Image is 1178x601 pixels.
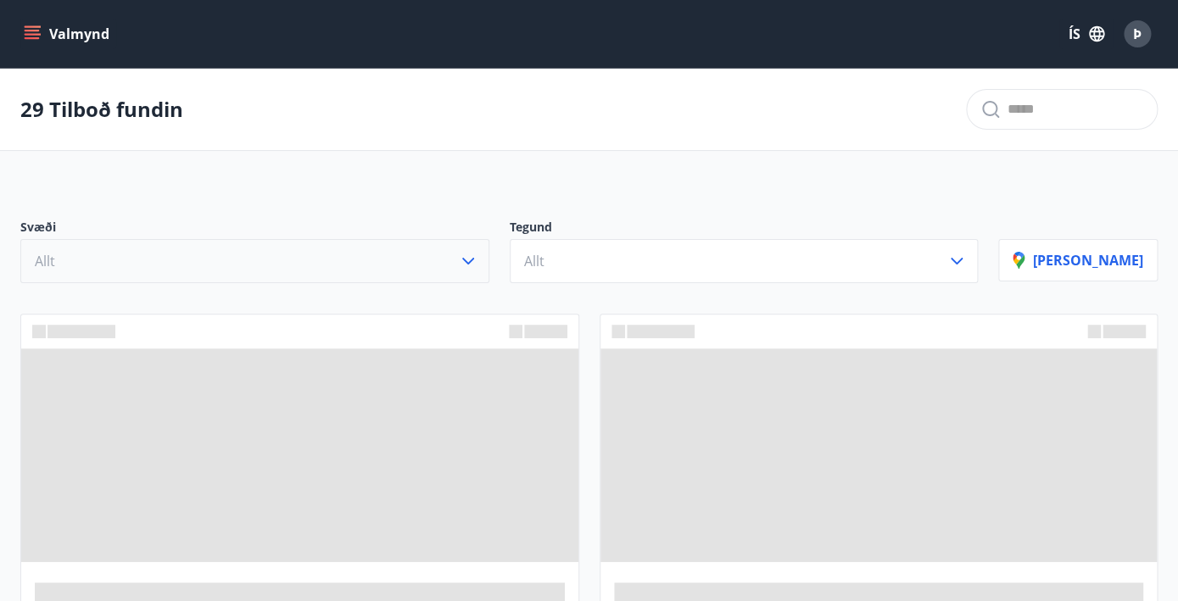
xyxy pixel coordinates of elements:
p: Tegund [510,219,979,239]
button: ÍS [1059,19,1114,49]
button: Allt [510,239,979,283]
p: 29 Tilboð fundin [20,95,183,124]
button: menu [20,19,116,49]
span: Allt [35,252,55,270]
p: [PERSON_NAME] [1013,251,1143,270]
span: Þ [1133,25,1142,43]
button: [PERSON_NAME] [998,239,1158,281]
span: Allt [524,252,544,270]
button: Þ [1117,14,1158,54]
p: Svæði [20,219,489,239]
button: Allt [20,239,489,283]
